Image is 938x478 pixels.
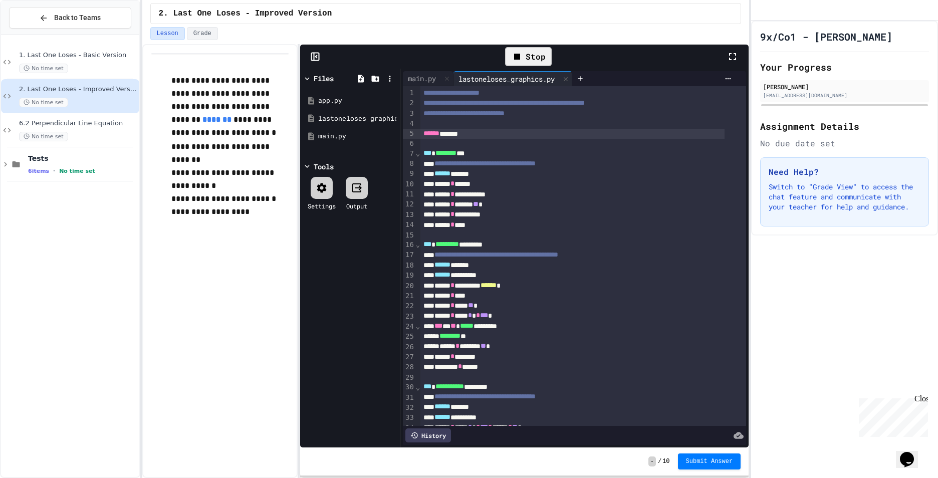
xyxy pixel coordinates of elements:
div: 22 [403,301,415,311]
span: Fold line [415,241,420,249]
span: No time set [19,98,68,107]
div: 8 [403,159,415,169]
span: No time set [19,132,68,141]
span: Fold line [415,383,420,391]
div: 26 [403,342,415,352]
div: 3 [403,109,415,119]
div: 13 [403,210,415,220]
div: main.py [318,131,396,141]
div: main.py [403,73,441,84]
div: 2 [403,98,415,108]
div: [EMAIL_ADDRESS][DOMAIN_NAME] [763,92,926,99]
span: Submit Answer [686,457,733,465]
h2: Assignment Details [760,119,929,133]
div: 34 [403,423,415,433]
div: 4 [403,119,415,129]
div: 14 [403,220,415,230]
button: Back to Teams [9,7,131,29]
span: 2. Last One Loses - Improved Version [19,85,137,94]
div: 32 [403,403,415,413]
h3: Need Help? [769,166,920,178]
div: 33 [403,413,415,423]
div: 21 [403,291,415,301]
iframe: chat widget [855,394,928,437]
div: 18 [403,261,415,271]
div: 24 [403,322,415,332]
div: 16 [403,240,415,250]
div: lastoneloses_graphics.py [453,74,560,84]
div: 19 [403,271,415,281]
div: lastoneloses_graphics.py [453,71,572,86]
div: 7 [403,149,415,159]
div: Tools [314,161,334,172]
span: 1. Last One Loses - Basic Version [19,51,137,60]
div: 20 [403,281,415,291]
div: No due date set [760,137,929,149]
span: / [658,457,661,465]
button: Grade [187,27,218,40]
div: 29 [403,373,415,383]
span: No time set [19,64,68,73]
span: Tests [28,154,137,163]
div: lastoneloses_graphics.py [318,114,396,124]
div: app.py [318,96,396,106]
div: Chat with us now!Close [4,4,69,64]
button: Lesson [150,27,185,40]
div: 25 [403,332,415,342]
div: 30 [403,382,415,392]
span: • [53,167,55,175]
button: Submit Answer [678,453,741,469]
span: 6.2 Perpendicular Line Equation [19,119,137,128]
div: 27 [403,352,415,362]
div: 28 [403,362,415,372]
div: 11 [403,189,415,199]
span: Fold line [415,149,420,157]
div: 31 [403,393,415,403]
span: Fold line [415,322,420,330]
span: 10 [662,457,669,465]
div: 15 [403,230,415,241]
div: 23 [403,312,415,322]
span: 2. Last One Loses - Improved Version [159,8,332,20]
div: History [405,428,451,442]
div: 6 [403,139,415,149]
h2: Your Progress [760,60,929,74]
div: 1 [403,88,415,98]
div: Output [346,201,367,210]
div: 5 [403,129,415,139]
div: Settings [308,201,336,210]
div: 9 [403,169,415,179]
span: - [648,456,656,466]
div: [PERSON_NAME] [763,82,926,91]
div: 17 [403,250,415,260]
h1: 9x/Co1 - [PERSON_NAME] [760,30,892,44]
span: Back to Teams [54,13,101,23]
div: 12 [403,199,415,209]
span: 6 items [28,168,49,174]
span: No time set [59,168,95,174]
p: Switch to "Grade View" to access the chat feature and communicate with your teacher for help and ... [769,182,920,212]
div: Stop [505,47,552,66]
div: 10 [403,179,415,189]
div: Files [314,73,334,84]
div: main.py [403,71,453,86]
iframe: chat widget [896,438,928,468]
